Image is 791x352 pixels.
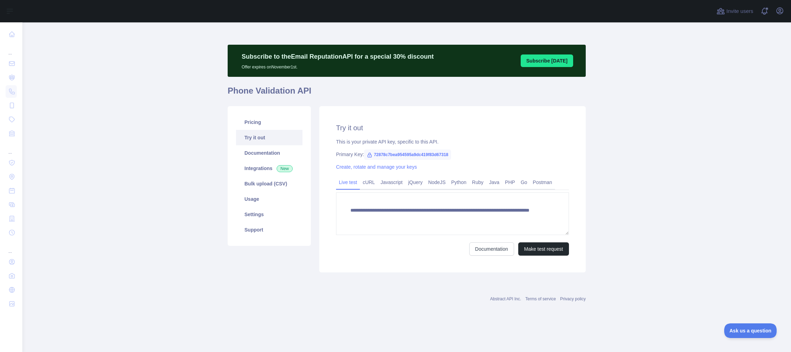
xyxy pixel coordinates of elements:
a: Ruby [469,177,486,188]
div: This is your private API key, specific to this API. [336,138,569,145]
a: Privacy policy [560,296,586,301]
div: Primary Key: [336,151,569,158]
a: Settings [236,207,302,222]
a: Terms of service [525,296,556,301]
a: Javascript [378,177,405,188]
a: Integrations New [236,161,302,176]
a: NodeJS [425,177,448,188]
a: Python [448,177,469,188]
div: ... [6,240,17,254]
a: Documentation [236,145,302,161]
p: Offer expires on November 1st. [242,61,434,70]
button: Subscribe [DATE] [521,54,573,67]
button: Make test request [518,242,569,256]
iframe: Toggle Customer Support [724,323,777,338]
p: Subscribe to the Email Reputation API for a special 30 % discount [242,52,434,61]
a: Create, rotate and manage your keys [336,164,417,170]
a: Live test [336,177,360,188]
button: Invite users [715,6,755,17]
a: jQuery [405,177,425,188]
a: Go [518,177,530,188]
div: ... [6,42,17,56]
a: Abstract API Inc. [490,296,521,301]
a: Pricing [236,115,302,130]
a: Documentation [469,242,514,256]
a: Usage [236,191,302,207]
h1: Phone Validation API [228,85,586,102]
div: ... [6,141,17,155]
a: PHP [502,177,518,188]
span: 72878c7bea954595a9dc419f83d67318 [364,149,451,160]
a: Java [486,177,503,188]
h2: Try it out [336,123,569,133]
a: Try it out [236,130,302,145]
a: Postman [530,177,555,188]
a: Bulk upload (CSV) [236,176,302,191]
span: Invite users [726,7,753,15]
span: New [277,165,293,172]
a: cURL [360,177,378,188]
a: Support [236,222,302,237]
